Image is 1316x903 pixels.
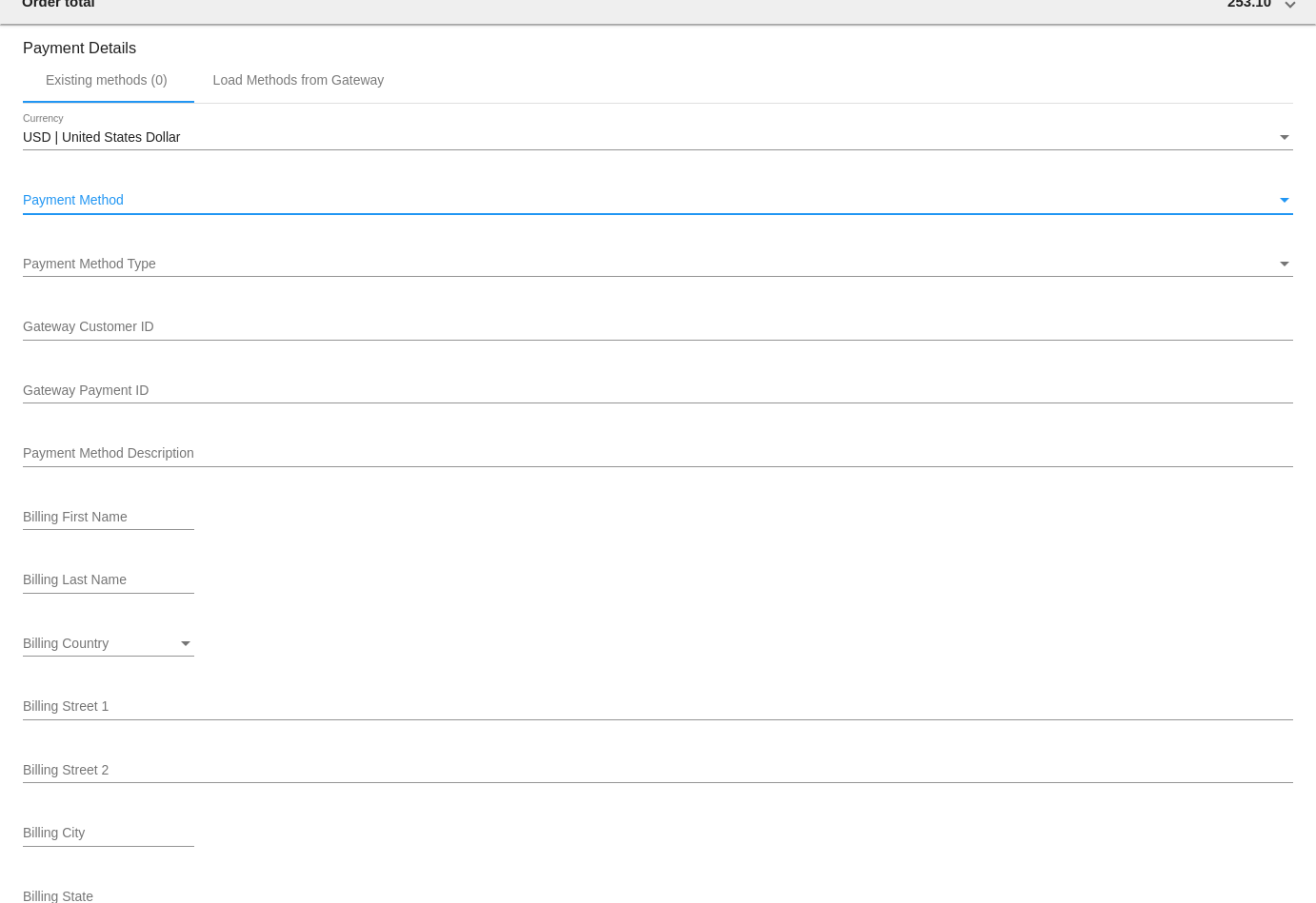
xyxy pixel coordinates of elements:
span: Payment Method Type [23,256,156,271]
span: USD | United States Dollar [23,129,180,145]
input: Billing Last Name [23,573,194,588]
h3: Payment Details [23,25,1293,57]
span: Payment Method [23,192,124,207]
mat-select: Billing Country [23,637,194,652]
input: Billing Street 1 [23,699,1293,715]
mat-select: Payment Method Type [23,257,1293,272]
div: Load Methods from Gateway [213,72,385,88]
input: Payment Method Description [23,446,1293,461]
mat-select: Currency [23,130,1293,146]
input: Billing First Name [23,510,194,525]
input: Billing City [23,826,194,841]
span: Billing Country [23,636,109,651]
input: Gateway Payment ID [23,383,1293,399]
div: Existing methods (0) [46,72,168,88]
input: Gateway Customer ID [23,320,1293,335]
input: Billing Street 2 [23,763,1293,778]
mat-select: Payment Method [23,193,1293,208]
